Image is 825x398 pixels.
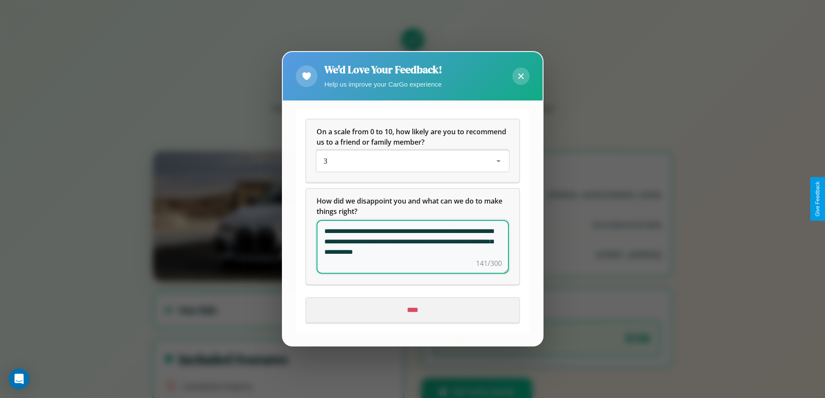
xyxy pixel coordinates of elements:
h5: On a scale from 0 to 10, how likely are you to recommend us to a friend or family member? [317,127,509,148]
div: Give Feedback [815,181,821,217]
div: On a scale from 0 to 10, how likely are you to recommend us to a friend or family member? [317,151,509,172]
div: 141/300 [476,259,502,269]
span: How did we disappoint you and what can we do to make things right? [317,197,504,217]
p: Help us improve your CarGo experience [324,78,442,90]
div: On a scale from 0 to 10, how likely are you to recommend us to a friend or family member? [306,120,519,182]
h2: We'd Love Your Feedback! [324,62,442,77]
div: Open Intercom Messenger [9,369,29,389]
span: 3 [324,157,327,166]
span: On a scale from 0 to 10, how likely are you to recommend us to a friend or family member? [317,127,508,147]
